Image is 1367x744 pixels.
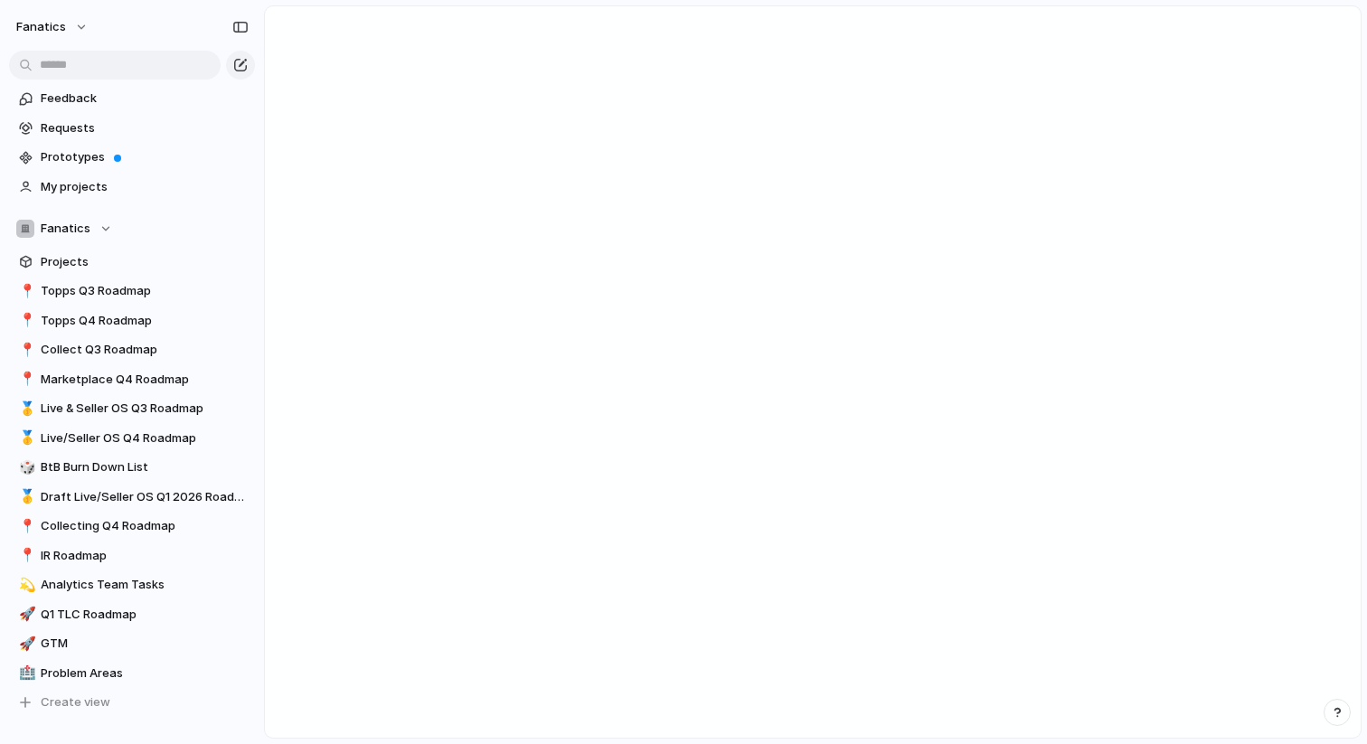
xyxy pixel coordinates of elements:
div: 🥇 [19,399,32,419]
span: Marketplace Q4 Roadmap [41,371,249,389]
button: 🚀 [16,606,34,624]
div: 🏥 [19,663,32,683]
button: 🥇 [16,488,34,506]
div: 🎲 [19,457,32,478]
a: Requests [9,115,255,142]
button: 📍 [16,312,34,330]
div: 📍 [19,516,32,537]
div: 🥇 [19,428,32,448]
a: Prototypes [9,144,255,171]
a: Projects [9,249,255,276]
button: 🎲 [16,458,34,476]
div: 📍 [19,281,32,302]
button: 🏥 [16,664,34,683]
a: 🎲BtB Burn Down List [9,454,255,481]
button: 🚀 [16,635,34,653]
div: 📍 [19,369,32,390]
div: 📍 [19,545,32,566]
a: 🏥Problem Areas [9,660,255,687]
a: 📍Topps Q4 Roadmap [9,307,255,334]
a: 🥇Draft Live/Seller OS Q1 2026 Roadmap [9,484,255,511]
span: BtB Burn Down List [41,458,249,476]
a: 📍Topps Q3 Roadmap [9,278,255,305]
a: 🥇Live & Seller OS Q3 Roadmap [9,395,255,422]
span: Prototypes [41,148,249,166]
span: Requests [41,119,249,137]
button: 🥇 [16,429,34,447]
button: 📍 [16,517,34,535]
a: Feedback [9,85,255,112]
button: Fanatics [9,215,255,242]
span: GTM [41,635,249,653]
div: 🚀 [19,634,32,655]
div: 📍 [19,340,32,361]
span: Topps Q4 Roadmap [41,312,249,330]
a: 💫Analytics Team Tasks [9,571,255,598]
a: 🚀Q1 TLC Roadmap [9,601,255,628]
a: 📍IR Roadmap [9,542,255,570]
span: Analytics Team Tasks [41,576,249,594]
button: fanatics [8,13,98,42]
button: 📍 [16,341,34,359]
a: 🚀GTM [9,630,255,657]
span: Feedback [41,89,249,108]
span: fanatics [16,18,66,36]
a: 📍Marketplace Q4 Roadmap [9,366,255,393]
a: 📍Collecting Q4 Roadmap [9,513,255,540]
div: 🚀 [19,604,32,625]
span: Q1 TLC Roadmap [41,606,249,624]
span: Projects [41,253,249,271]
span: Collecting Q4 Roadmap [41,517,249,535]
a: My projects [9,174,255,201]
span: Collect Q3 Roadmap [41,341,249,359]
a: 🥇Live/Seller OS Q4 Roadmap [9,425,255,452]
span: Create view [41,693,110,711]
button: 🥇 [16,400,34,418]
span: My projects [41,178,249,196]
span: IR Roadmap [41,547,249,565]
span: Fanatics [41,220,90,238]
div: 📍 [19,310,32,331]
span: Live & Seller OS Q3 Roadmap [41,400,249,418]
button: 📍 [16,547,34,565]
button: 📍 [16,371,34,389]
span: Topps Q3 Roadmap [41,282,249,300]
div: 🥇 [19,486,32,507]
div: 💫 [19,575,32,596]
a: 📍Collect Q3 Roadmap [9,336,255,363]
button: Create view [9,689,255,716]
span: Draft Live/Seller OS Q1 2026 Roadmap [41,488,249,506]
button: 💫 [16,576,34,594]
span: Live/Seller OS Q4 Roadmap [41,429,249,447]
button: 📍 [16,282,34,300]
span: Problem Areas [41,664,249,683]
